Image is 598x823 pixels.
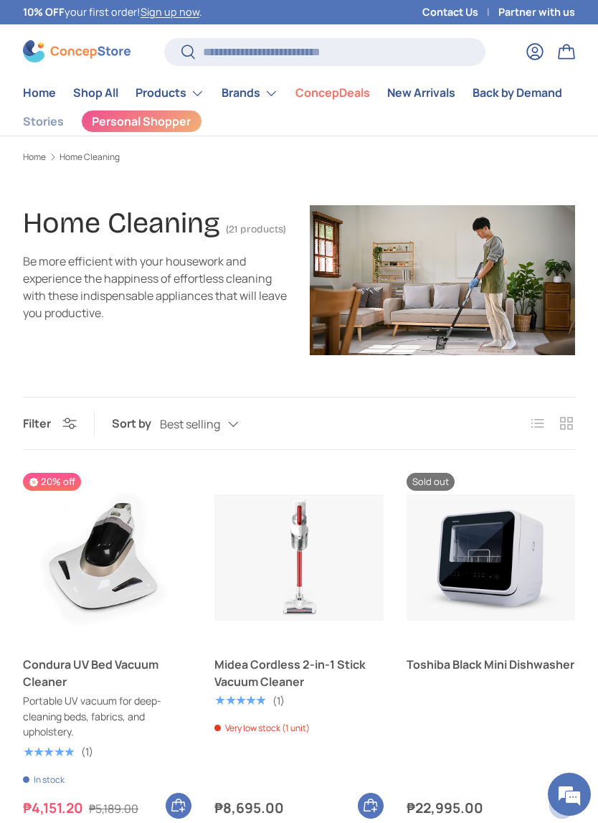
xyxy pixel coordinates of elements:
div: Be more efficient with your housework and experience the happiness of effortless cleaning with th... [23,253,287,321]
a: Shop All [73,79,118,107]
a: Toshiba Black Mini Dishwasher [407,473,575,641]
img: ConcepStore [23,40,130,62]
a: Partner with us [498,4,575,20]
nav: Secondary [23,108,575,136]
span: 20% off [23,473,81,491]
a: Midea Cordless 2-in-1 Stick Vacuum Cleaner [214,656,383,690]
strong: 10% OFF [23,5,65,19]
a: Brands [222,79,278,108]
a: ConcepDeals [295,79,370,107]
button: Filter [23,415,77,431]
button: Best selling [160,412,267,437]
nav: Primary [23,79,575,108]
a: Toshiba Black Mini Dishwasher [407,656,575,673]
img: toshiba portable dishwasher with LED display and touch control [407,473,575,641]
a: Sign up now [141,5,199,19]
a: Stories [23,108,64,136]
h1: Home Cleaning [23,206,220,240]
summary: Brands [213,79,287,108]
span: Sold out [407,473,455,491]
p: your first order! . [23,4,202,20]
a: Home [23,153,46,161]
a: Products [136,79,204,108]
a: Condura UV Bed Vacuum Cleaner [23,473,191,641]
span: (21 products) [226,223,286,235]
a: Home Cleaning [60,153,120,161]
span: Best selling [160,418,220,431]
nav: Breadcrumbs [23,151,575,164]
a: Back by Demand [473,79,562,107]
label: Sort by [112,415,160,432]
summary: Products [127,79,213,108]
a: Personal Shopper [81,110,202,133]
span: Personal Shopper [92,116,191,127]
a: Midea Cordless 2-in-1 Stick Vacuum Cleaner [214,473,383,641]
a: Home [23,79,56,107]
img: Home Cleaning [310,205,575,355]
a: Condura UV Bed Vacuum Cleaner [23,656,191,690]
a: Contact Us [422,4,498,20]
a: New Arrivals [387,79,455,107]
span: Filter [23,415,51,431]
